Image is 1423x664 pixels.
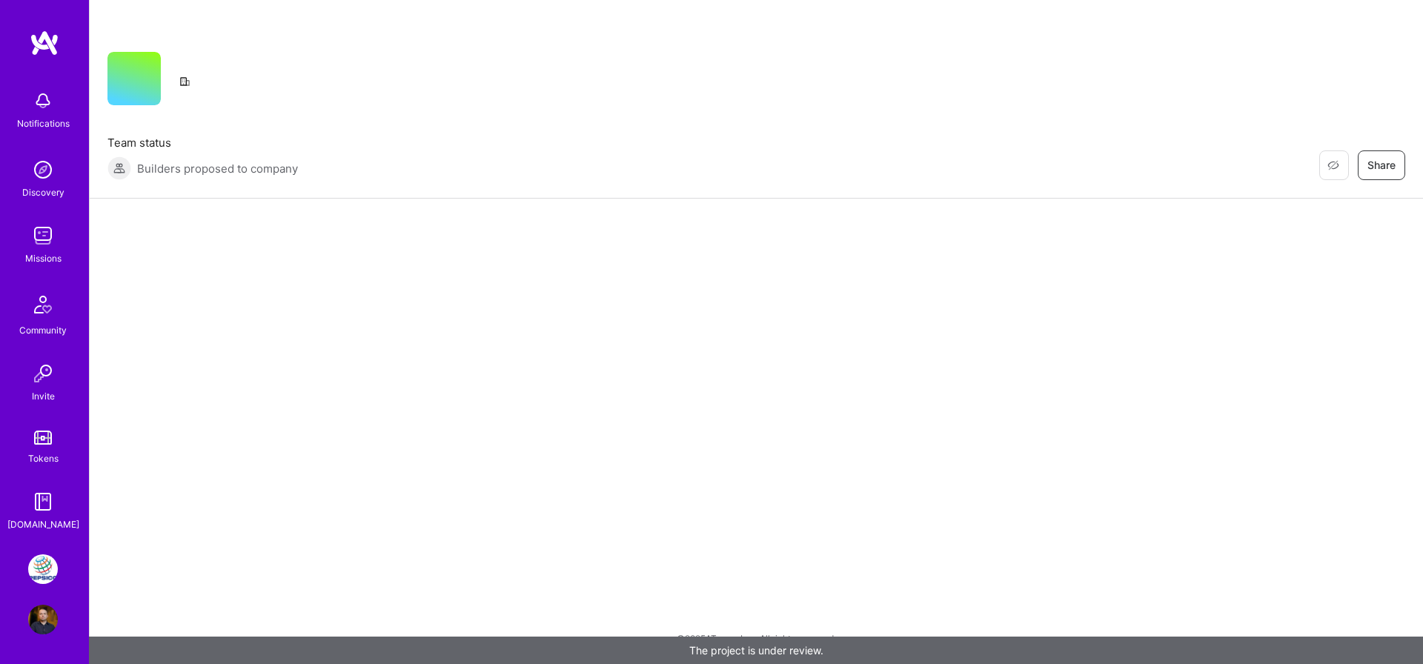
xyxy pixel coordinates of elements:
span: Team status [107,135,298,150]
img: tokens [34,431,52,445]
div: The project is under review. [89,637,1423,664]
div: Tokens [28,451,59,466]
span: Share [1367,158,1396,173]
i: icon EyeClosed [1327,159,1339,171]
div: Invite [32,388,55,404]
img: guide book [28,487,58,517]
img: teamwork [28,221,58,250]
img: Builders proposed to company [107,156,131,180]
img: bell [28,86,58,116]
i: icon CompanyGray [179,76,190,87]
img: Community [25,287,61,322]
div: [DOMAIN_NAME] [7,517,79,532]
img: Invite [28,359,58,388]
img: PepsiCo: SodaStream Intl. 2024 AOP [28,554,58,584]
div: Community [19,322,67,338]
span: Builders proposed to company [137,161,298,176]
button: Share [1358,150,1405,180]
div: Missions [25,250,62,266]
div: Notifications [17,116,70,131]
img: logo [30,30,59,56]
div: Discovery [22,185,64,200]
img: discovery [28,155,58,185]
img: User Avatar [28,605,58,634]
a: PepsiCo: SodaStream Intl. 2024 AOP [24,554,62,584]
a: User Avatar [24,605,62,634]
